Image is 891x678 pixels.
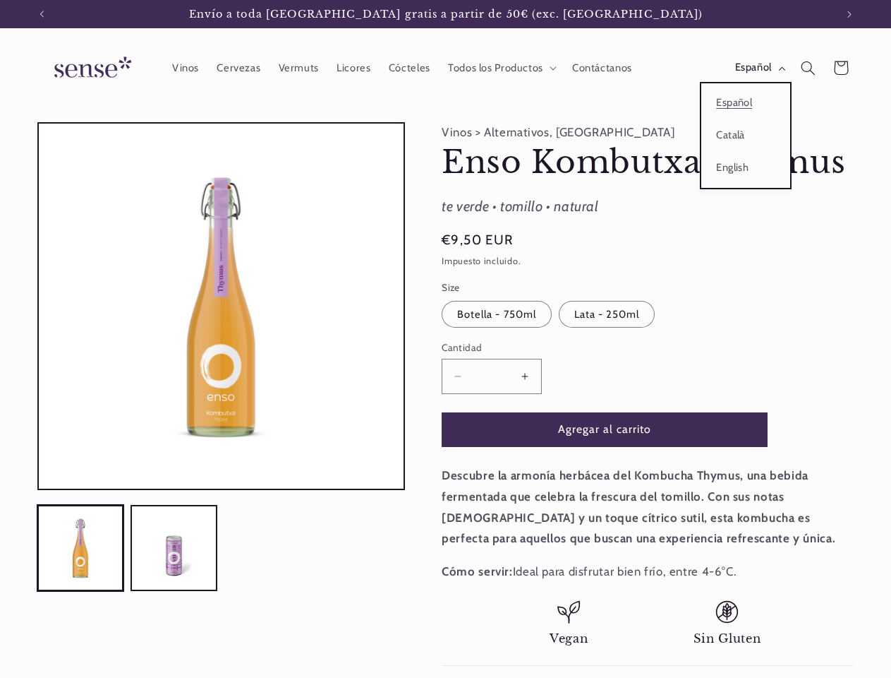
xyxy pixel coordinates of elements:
media-gallery: Visor de la galería [37,122,405,592]
label: Cantidad [442,340,768,355]
span: €9,50 EUR [442,230,513,250]
span: Cócteles [389,61,430,75]
span: Vegan [550,631,588,646]
summary: Búsqueda [792,52,824,84]
a: Vermuts [269,52,328,83]
p: Ideal para disfrutar bien frío, entre 4-6°C. [442,561,854,583]
button: Cargar la imagen 2 en la vista de la galería [131,505,217,591]
span: Español [735,60,772,76]
span: Contáctanos [572,61,632,75]
a: English [701,152,790,184]
a: Català [701,119,790,152]
a: Español [701,87,790,119]
span: Vermuts [279,61,319,75]
button: Agregar al carrito [442,412,768,447]
button: Cargar la imagen 1 en la vista de la galería [37,505,123,591]
summary: Todos los Productos [439,52,563,83]
span: Envío a toda [GEOGRAPHIC_DATA] gratis a partir de 50€ (exc. [GEOGRAPHIC_DATA]) [189,8,703,20]
strong: Cómo servir: [442,564,513,578]
legend: Size [442,280,461,295]
span: Vinos [172,61,199,75]
div: te verde • tomillo • natural [442,194,854,220]
a: Cócteles [380,52,439,83]
button: Español [726,54,792,82]
strong: Descubre la armonía herbácea del Kombucha Thymus, una bebida fermentada que celebra la frescura d... [442,468,835,545]
span: Todos los Productos [448,61,543,75]
img: Sense [37,48,143,88]
div: Impuesto incluido. [442,254,854,269]
label: Lata - 250ml [559,301,655,328]
span: Cervezas [217,61,260,75]
span: Sin Gluten [693,631,761,646]
label: Botella - 750ml [442,301,552,328]
a: Vinos [163,52,207,83]
a: Contáctanos [563,52,641,83]
a: Licores [328,52,380,83]
a: Cervezas [208,52,269,83]
h1: Enso Kombutxa Thymus [442,143,854,183]
span: Licores [337,61,370,75]
a: Sense [32,42,149,94]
